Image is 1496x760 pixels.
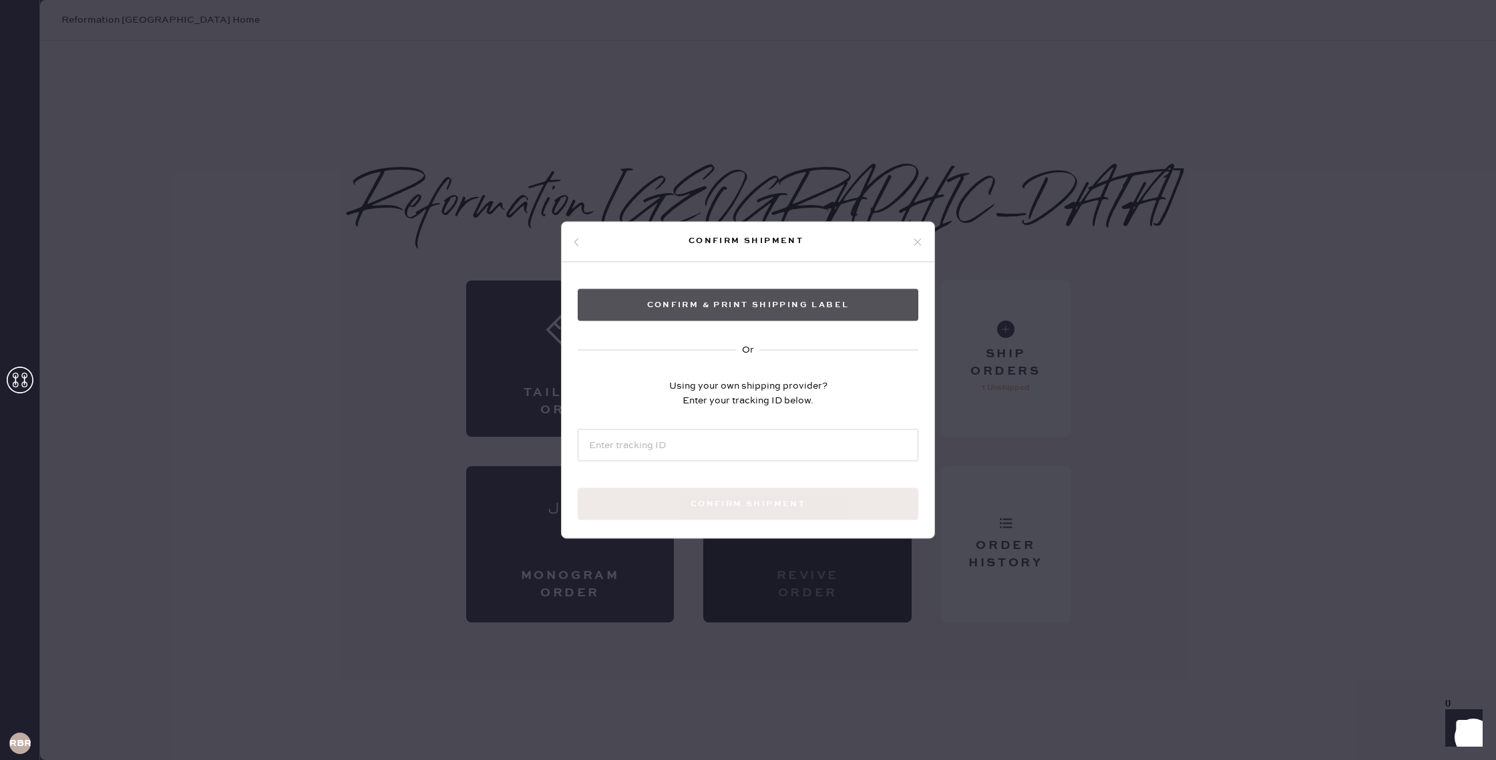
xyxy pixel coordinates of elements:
div: Confirm shipment [580,232,912,248]
div: Using your own shipping provider? Enter your tracking ID below. [669,379,827,408]
div: Or [742,343,754,357]
button: Confirm shipment [578,488,918,520]
input: Enter tracking ID [578,429,918,461]
h3: RBRA [9,739,31,748]
iframe: Front Chat [1433,700,1490,757]
button: Confirm & Print shipping label [578,289,918,321]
